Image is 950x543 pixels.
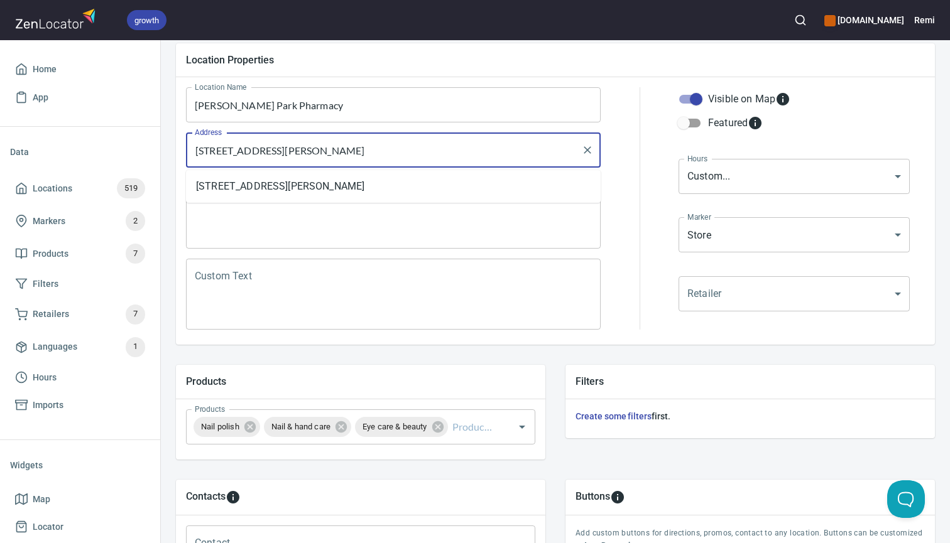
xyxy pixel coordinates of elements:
[576,490,610,505] h5: Buttons
[186,53,925,67] h5: Location Properties
[10,391,150,419] a: Imports
[194,417,260,437] div: Nail polish
[824,15,836,26] button: color-CE600E
[748,116,763,131] svg: Featured locations are moved to the top of the search results list.
[10,298,150,331] a: Retailers7
[679,217,910,252] div: Store
[33,492,50,507] span: Map
[15,5,99,32] img: zenlocator
[576,375,925,388] h5: Filters
[33,276,58,292] span: Filters
[679,159,910,194] div: Custom...
[708,116,763,131] div: Featured
[33,339,77,355] span: Languages
[914,13,935,27] h6: Remi
[10,137,150,167] li: Data
[679,276,910,311] div: ​
[264,417,351,437] div: Nail & hand care
[914,6,935,34] button: Remi
[10,55,150,83] a: Home
[186,375,535,388] h5: Products
[10,331,150,363] a: Languages1
[194,421,247,433] span: Nail polish
[824,13,904,27] h6: [DOMAIN_NAME]
[264,421,338,433] span: Nail & hand care
[33,90,48,105] span: App
[576,409,925,423] h6: first.
[33,62,57,77] span: Home
[226,490,241,505] svg: To add custom contact information for locations, please go to Apps > Properties > Contacts.
[708,92,790,107] div: Visible on Map
[610,490,625,505] svg: To add custom buttons for locations, please go to Apps > Properties > Buttons.
[186,490,226,505] h5: Contacts
[126,247,145,261] span: 7
[824,6,904,34] div: Manage your apps
[117,181,145,196] span: 519
[787,6,814,34] button: Search
[10,485,150,513] a: Map
[33,181,72,196] span: Locations
[10,83,150,112] a: App
[126,307,145,321] span: 7
[126,214,145,228] span: 2
[33,370,57,385] span: Hours
[127,14,167,27] span: growth
[10,450,150,480] li: Widgets
[33,213,65,229] span: Markers
[513,418,531,436] button: Open
[10,172,150,205] a: Locations519
[127,10,167,30] div: growth
[33,246,68,262] span: Products
[10,237,150,270] a: Products7
[887,480,925,518] iframe: Help Scout Beacon - Open
[775,92,790,107] svg: Whether the location is visible on the map.
[10,513,150,541] a: Locator
[10,205,150,237] a: Markers2
[576,411,652,421] a: Create some filters
[33,306,69,322] span: Retailers
[10,363,150,392] a: Hours
[33,519,63,535] span: Locator
[186,175,601,198] li: [STREET_ADDRESS][PERSON_NAME]
[355,421,435,433] span: Eye care & beauty
[126,340,145,354] span: 1
[33,397,63,413] span: Imports
[355,417,448,437] div: Eye care & beauty
[450,415,494,439] input: Products
[10,270,150,298] a: Filters
[579,141,596,159] button: Clear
